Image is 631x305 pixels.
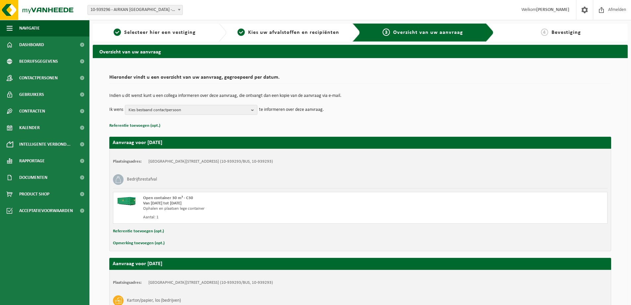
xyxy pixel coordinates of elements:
span: Documenten [19,169,47,186]
span: Navigatie [19,20,40,37]
strong: Van [DATE] tot [DATE] [143,201,182,205]
h2: Overzicht van uw aanvraag [93,45,628,58]
span: Contracten [19,103,45,119]
span: Selecteer hier een vestiging [124,30,196,35]
span: Bevestiging [552,30,581,35]
strong: [PERSON_NAME] [536,7,569,12]
span: Acceptatievoorwaarden [19,202,73,219]
span: 10-939296 - AIRKAN NV - OUDENAARDE [87,5,183,15]
a: 2Kies uw afvalstoffen en recipiënten [230,29,347,37]
span: Rapportage [19,153,45,169]
button: Kies bestaand contactpersoon [125,105,257,115]
strong: Plaatsingsadres: [113,280,142,285]
button: Referentie toevoegen (opt.) [109,121,160,130]
span: Kies uw afvalstoffen en recipiënten [248,30,339,35]
img: HK-XC-30-GN-00.png [117,195,136,205]
td: [GEOGRAPHIC_DATA][STREET_ADDRESS] (10-939293/BUS, 10-939293) [148,159,273,164]
strong: Plaatsingsadres: [113,159,142,164]
button: Opmerking toevoegen (opt.) [113,239,165,248]
div: Ophalen en plaatsen lege container [143,206,387,211]
span: Kies bestaand contactpersoon [129,105,248,115]
span: Overzicht van uw aanvraag [393,30,463,35]
span: Product Shop [19,186,49,202]
span: 10-939296 - AIRKAN NV - OUDENAARDE [88,5,183,15]
span: Bedrijfsgegevens [19,53,58,70]
span: Kalender [19,119,40,136]
p: te informeren over deze aanvraag. [259,105,324,115]
a: 1Selecteer hier een vestiging [96,29,213,37]
span: Contactpersonen [19,70,58,86]
span: 3 [383,29,390,36]
span: 4 [541,29,548,36]
span: Intelligente verbond... [19,136,71,153]
span: Dashboard [19,37,44,53]
strong: Aanvraag voor [DATE] [113,140,162,145]
span: 2 [237,29,245,36]
h3: Bedrijfsrestafval [127,174,157,185]
td: [GEOGRAPHIC_DATA][STREET_ADDRESS] (10-939293/BUS, 10-939293) [148,280,273,285]
h2: Hieronder vindt u een overzicht van uw aanvraag, gegroepeerd per datum. [109,75,611,84]
span: Gebruikers [19,86,44,103]
p: Ik wens [109,105,123,115]
p: Indien u dit wenst kunt u een collega informeren over deze aanvraag, die ontvangt dan een kopie v... [109,94,611,98]
strong: Aanvraag voor [DATE] [113,261,162,267]
button: Referentie toevoegen (opt.) [113,227,164,236]
div: Aantal: 1 [143,215,387,220]
span: 1 [114,29,121,36]
span: Open container 30 m³ - C30 [143,196,193,200]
